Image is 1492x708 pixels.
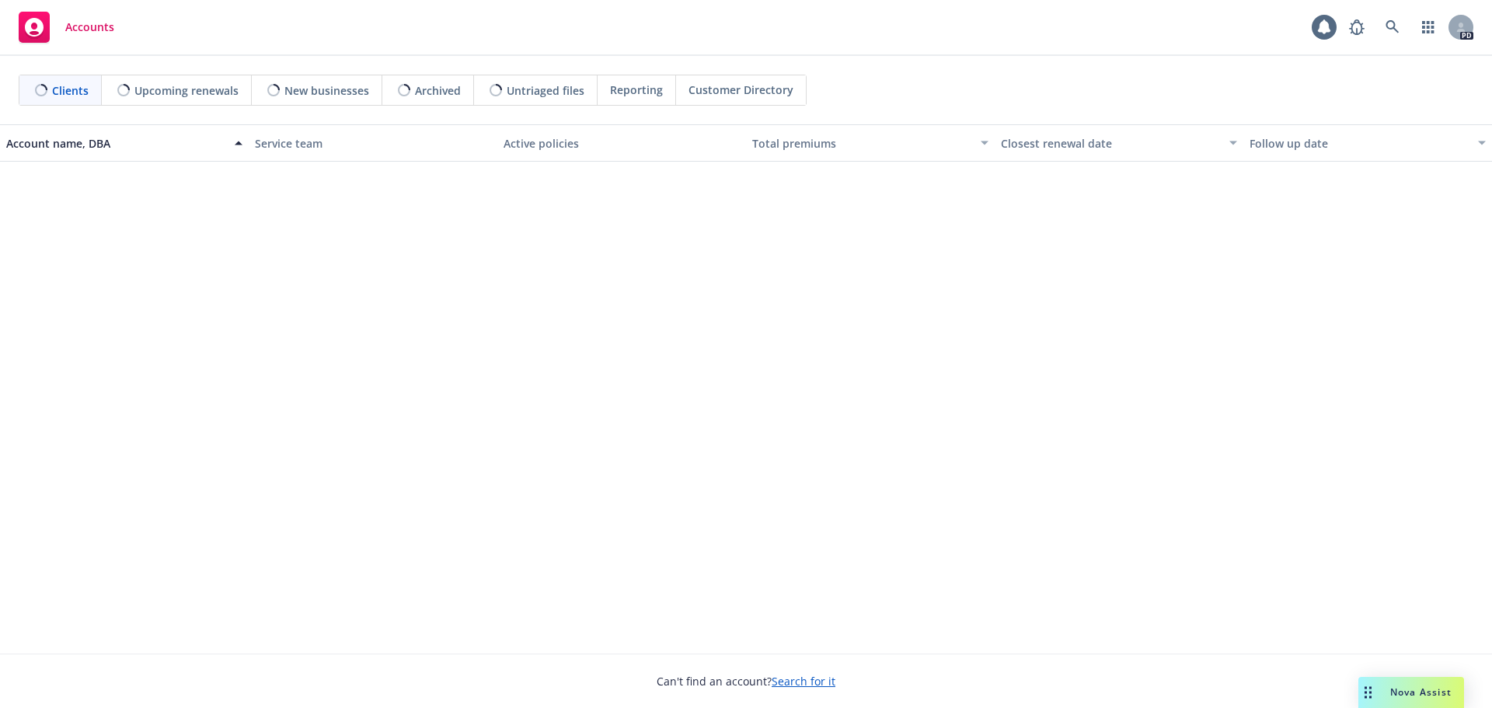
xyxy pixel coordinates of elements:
[1377,12,1408,43] a: Search
[1413,12,1444,43] a: Switch app
[497,124,746,162] button: Active policies
[688,82,793,98] span: Customer Directory
[284,82,369,99] span: New businesses
[1390,685,1452,699] span: Nova Assist
[1250,135,1469,152] div: Follow up date
[1358,677,1464,708] button: Nova Assist
[1243,124,1492,162] button: Follow up date
[6,135,225,152] div: Account name, DBA
[1001,135,1220,152] div: Closest renewal date
[255,135,491,152] div: Service team
[995,124,1243,162] button: Closest renewal date
[507,82,584,99] span: Untriaged files
[504,135,740,152] div: Active policies
[657,673,835,689] span: Can't find an account?
[249,124,497,162] button: Service team
[746,124,995,162] button: Total premiums
[752,135,971,152] div: Total premiums
[772,674,835,689] a: Search for it
[12,5,120,49] a: Accounts
[65,21,114,33] span: Accounts
[1341,12,1372,43] a: Report a Bug
[52,82,89,99] span: Clients
[415,82,461,99] span: Archived
[1358,677,1378,708] div: Drag to move
[134,82,239,99] span: Upcoming renewals
[610,82,663,98] span: Reporting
